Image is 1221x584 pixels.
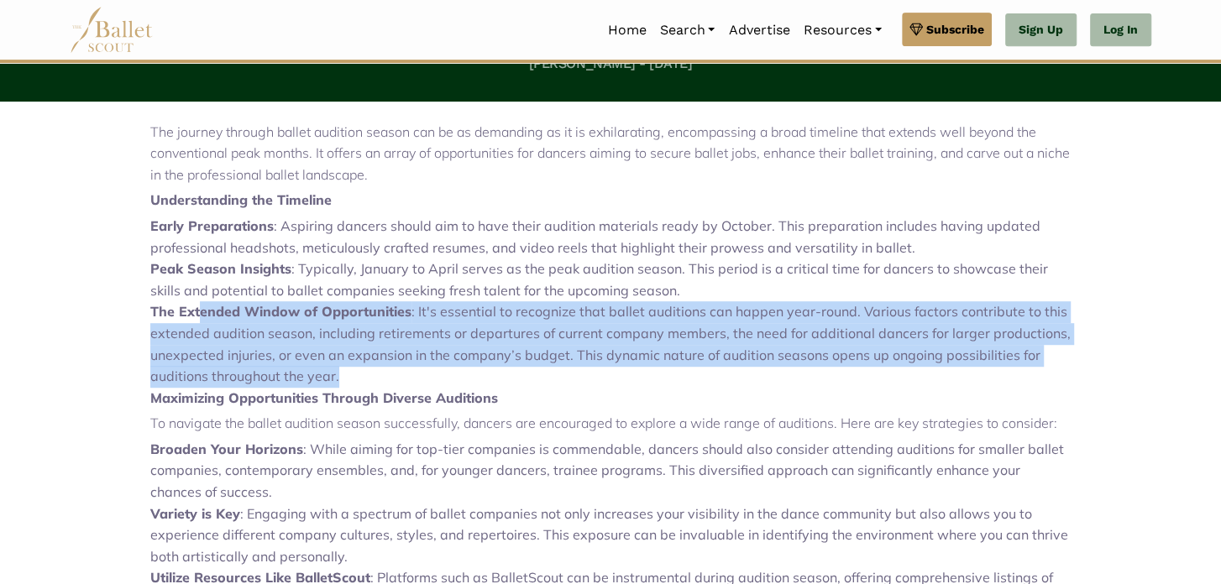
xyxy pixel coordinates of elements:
a: Home [600,13,652,48]
a: Advertise [721,13,796,48]
a: Search [652,13,721,48]
img: gem.svg [909,20,923,39]
a: Resources [796,13,888,48]
li: : Typically, January to April serves as the peak audition season. This period is a critical time ... [150,258,1071,301]
strong: The Extended Window of Opportunities [150,303,411,320]
li: : Aspiring dancers should aim to have their audition materials ready by October. This preparation... [150,216,1071,258]
a: Sign Up [1005,13,1077,47]
strong: Understanding the Timeline [150,191,332,208]
li: : Engaging with a spectrum of ballet companies not only increases your visibility in the dance co... [150,503,1071,568]
strong: Broaden Your Horizons [150,441,303,457]
strong: Variety is Key [150,505,240,522]
strong: Early Preparations [150,217,274,234]
li: : While aiming for top-tier companies is commendable, dancers should also consider attending audi... [150,439,1071,503]
a: Subscribe [902,13,992,46]
span: Subscribe [926,20,984,39]
li: : It's essential to recognize that ballet auditions can happen year-round. Various factors contri... [150,301,1071,387]
h5: [PERSON_NAME] - [DATE] [76,55,1145,73]
strong: Peak Season Insights [150,260,291,277]
a: Log In [1090,13,1151,47]
p: To navigate the ballet audition season successfully, dancers are encouraged to explore a wide ran... [150,413,1071,435]
strong: Maximizing Opportunities Through Diverse Auditions [150,389,498,406]
p: The journey through ballet audition season can be as demanding as it is exhilarating, encompassin... [150,122,1071,186]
